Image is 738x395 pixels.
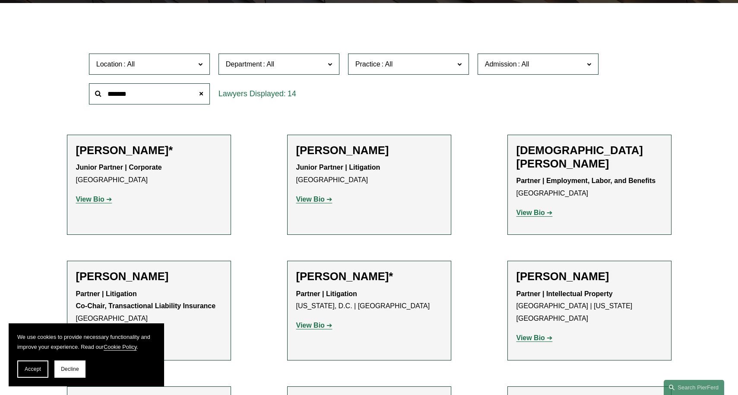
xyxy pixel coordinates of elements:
strong: Co-Chair, Transactional Liability Insurance [76,302,216,310]
button: Accept [17,360,48,378]
p: We use cookies to provide necessary functionality and improve your experience. Read our . [17,332,155,352]
strong: View Bio [296,196,325,203]
h2: [PERSON_NAME]* [296,270,442,283]
span: Practice [355,60,380,68]
h2: [PERSON_NAME] [76,270,222,283]
section: Cookie banner [9,323,164,386]
a: View Bio [296,196,333,203]
p: [GEOGRAPHIC_DATA] [516,175,662,200]
a: View Bio [296,322,333,329]
strong: View Bio [516,334,545,341]
h2: [DEMOGRAPHIC_DATA][PERSON_NAME] [516,144,662,171]
h2: [PERSON_NAME]* [76,144,222,157]
strong: View Bio [296,322,325,329]
strong: Partner | Employment, Labor, and Benefits [516,177,656,184]
span: Location [96,60,123,68]
a: View Bio [516,334,553,341]
h2: [PERSON_NAME] [516,270,662,283]
p: [GEOGRAPHIC_DATA] [76,288,222,325]
a: View Bio [516,209,553,216]
span: 14 [288,89,296,98]
strong: View Bio [516,209,545,216]
h2: [PERSON_NAME] [296,144,442,157]
p: [GEOGRAPHIC_DATA] | [US_STATE][GEOGRAPHIC_DATA] [516,288,662,325]
span: Decline [61,366,79,372]
span: Department [226,60,262,68]
a: Cookie Policy [104,344,137,350]
span: Accept [25,366,41,372]
strong: Junior Partner | Corporate [76,164,162,171]
strong: Partner | Litigation [76,290,137,297]
a: Search this site [664,380,724,395]
strong: Partner | Litigation [296,290,357,297]
p: [US_STATE], D.C. | [GEOGRAPHIC_DATA] [296,288,442,313]
span: Admission [485,60,517,68]
p: [GEOGRAPHIC_DATA] [76,161,222,186]
strong: Junior Partner | Litigation [296,164,380,171]
strong: View Bio [76,196,105,203]
button: Decline [54,360,86,378]
strong: Partner | Intellectual Property [516,290,613,297]
a: View Bio [76,196,112,203]
p: [GEOGRAPHIC_DATA] [296,161,442,186]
